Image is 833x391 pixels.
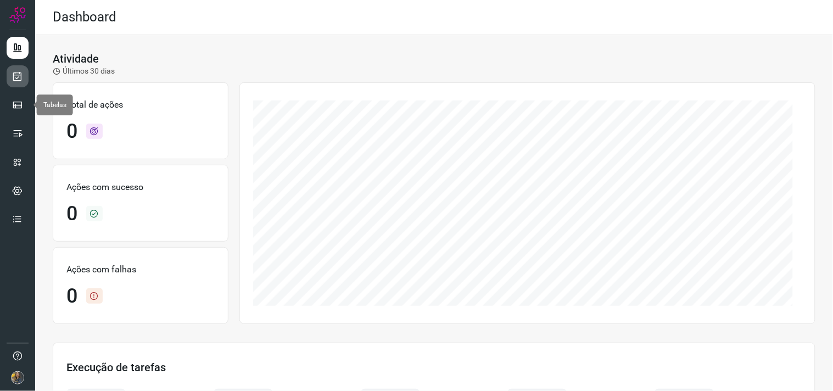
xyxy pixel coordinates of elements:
img: 7a73bbd33957484e769acd1c40d0590e.JPG [11,371,24,384]
h3: Atividade [53,52,99,65]
h2: Dashboard [53,9,116,25]
h1: 0 [66,120,77,143]
img: Logo [9,7,26,23]
p: Últimos 30 dias [53,65,115,77]
p: Ações com sucesso [66,181,215,194]
span: Tabelas [43,101,66,109]
p: Total de ações [66,98,215,111]
h3: Execução de tarefas [66,361,802,374]
p: Ações com falhas [66,263,215,276]
h1: 0 [66,284,77,308]
h1: 0 [66,202,77,226]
